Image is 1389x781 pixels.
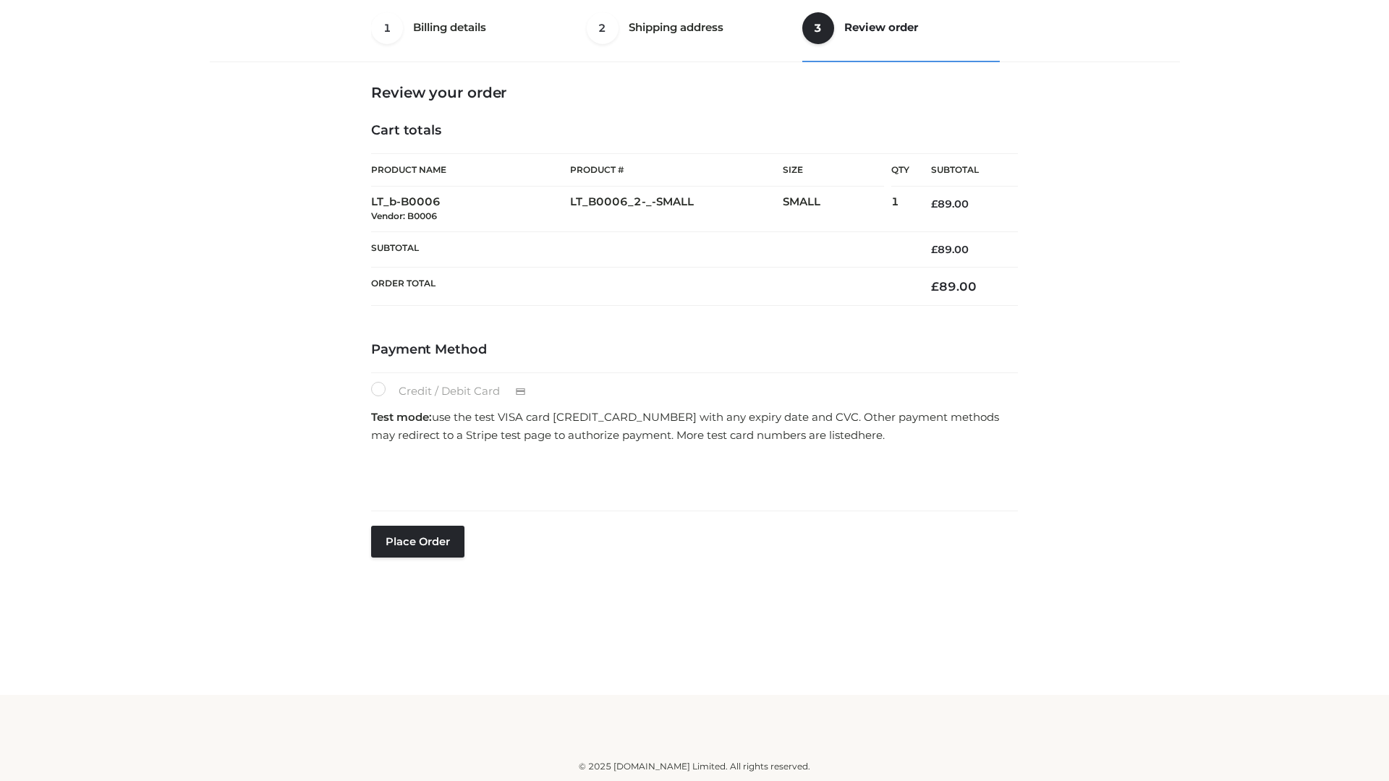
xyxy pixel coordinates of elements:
td: LT_B0006_2-_-SMALL [570,187,783,232]
label: Credit / Debit Card [371,382,541,401]
h4: Cart totals [371,123,1018,139]
td: LT_b-B0006 [371,187,570,232]
span: £ [931,197,938,210]
bdi: 89.00 [931,197,969,210]
th: Product Name [371,153,570,187]
img: Credit / Debit Card [507,383,534,401]
h3: Review your order [371,84,1018,101]
th: Qty [891,153,909,187]
th: Product # [570,153,783,187]
iframe: Secure payment input frame [368,449,1015,502]
th: Subtotal [909,154,1018,187]
div: © 2025 [DOMAIN_NAME] Limited. All rights reserved. [215,759,1174,774]
span: £ [931,279,939,294]
td: 1 [891,187,909,232]
a: here [858,428,883,442]
th: Subtotal [371,231,909,267]
bdi: 89.00 [931,243,969,256]
td: SMALL [783,187,891,232]
small: Vendor: B0006 [371,210,437,221]
p: use the test VISA card [CREDIT_CARD_NUMBER] with any expiry date and CVC. Other payment methods m... [371,408,1018,445]
span: £ [931,243,938,256]
strong: Test mode: [371,410,432,424]
bdi: 89.00 [931,279,977,294]
button: Place order [371,526,464,558]
h4: Payment Method [371,342,1018,358]
th: Size [783,154,884,187]
th: Order Total [371,268,909,306]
